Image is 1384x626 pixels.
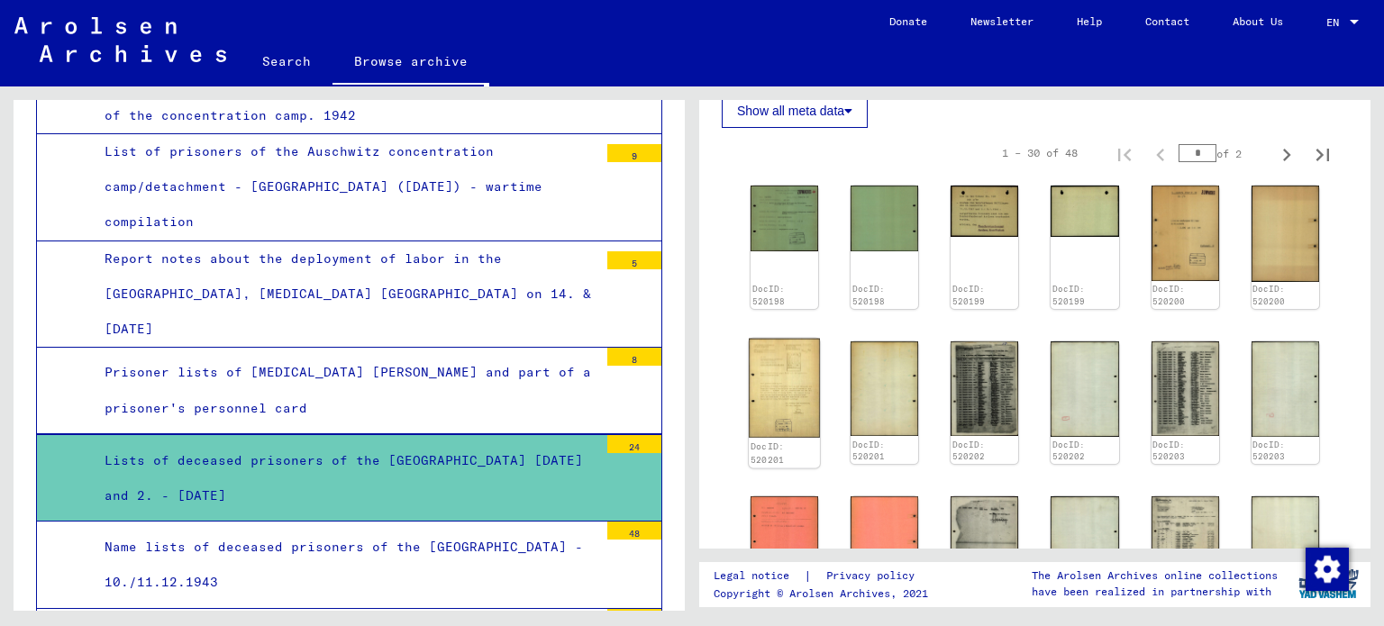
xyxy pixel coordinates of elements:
a: Search [241,40,332,83]
a: DocID: 520200 [1152,284,1185,306]
a: DocID: 520200 [1252,284,1285,306]
img: 002.jpg [1051,496,1118,592]
div: Name lists of deceased prisoners of the [GEOGRAPHIC_DATA] - 10./11.12.1943 [91,530,598,600]
a: Privacy policy [812,567,936,585]
img: 001.jpg [1152,341,1219,437]
img: Arolsen_neg.svg [14,17,226,62]
a: DocID: 520199 [1052,284,1085,306]
div: Report notes about the deployment of labor in the [GEOGRAPHIC_DATA], [MEDICAL_DATA] [GEOGRAPHIC_D... [91,241,598,348]
a: DocID: 520202 [1052,440,1085,462]
img: 002.jpg [1051,341,1118,438]
a: DocID: 520201 [751,441,785,465]
div: 1 – 30 of 48 [1002,145,1078,161]
img: 002.jpg [851,496,918,562]
img: 002.jpg [1252,496,1319,592]
a: DocID: 520203 [1152,440,1185,462]
img: 001.jpg [951,186,1018,237]
div: 5 [607,251,661,269]
img: 002.jpg [1051,186,1118,237]
a: DocID: 520198 [752,284,785,306]
p: The Arolsen Archives online collections [1032,567,1278,584]
img: 001.jpg [951,496,1018,592]
div: 9 [607,144,661,162]
img: 001.jpg [951,341,1018,436]
img: 001.jpg [1152,496,1219,591]
div: 48 [607,522,661,540]
a: DocID: 520201 [852,440,885,462]
p: Copyright © Arolsen Archives, 2021 [714,585,936,602]
div: List of prisoners of the Auschwitz concentration camp/detachment - [GEOGRAPHIC_DATA] ([DATE]) - w... [91,134,598,240]
p: have been realized in partnership with [1032,584,1278,600]
img: yv_logo.png [1295,561,1362,606]
div: 24 [607,435,661,453]
span: EN [1326,16,1346,29]
button: Last page [1305,135,1341,171]
a: DocID: 520198 [852,284,885,306]
img: 002.jpg [851,341,918,436]
div: Change consent [1305,547,1348,590]
div: 8 [607,348,661,366]
div: Lists of deceased prisoners of the [GEOGRAPHIC_DATA] [DATE] and 2. - [DATE] [91,443,598,513]
img: Change consent [1306,548,1349,591]
img: 002.jpg [1252,186,1319,281]
img: 002.jpg [851,186,918,250]
a: Browse archive [332,40,489,86]
img: 001.jpg [1152,186,1219,280]
img: 001.jpg [749,338,820,437]
a: DocID: 520202 [952,440,985,462]
button: Next page [1269,135,1305,171]
button: Previous page [1143,135,1179,171]
button: Show all meta data [722,94,868,128]
button: First page [1106,135,1143,171]
a: DocID: 520203 [1252,440,1285,462]
a: DocID: 520199 [952,284,985,306]
div: Prisoner lists of [MEDICAL_DATA] [PERSON_NAME] and part of a prisoner's personnel card [91,355,598,425]
img: 001.jpg [751,186,818,250]
div: | [714,567,936,585]
a: Legal notice [714,567,804,585]
div: of 2 [1179,145,1269,162]
img: 001.jpg [751,496,818,562]
img: 002.jpg [1252,341,1319,437]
